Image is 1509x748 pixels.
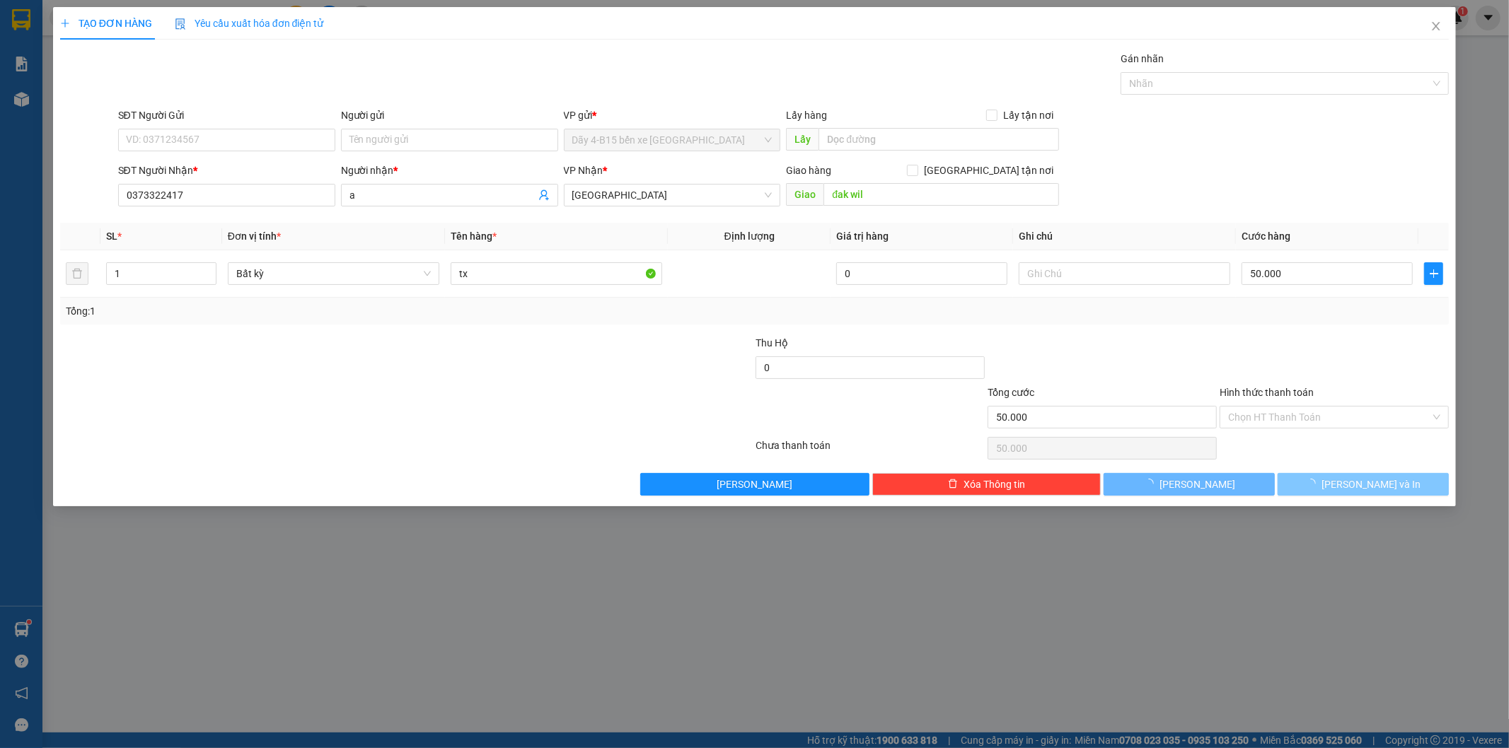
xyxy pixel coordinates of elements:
span: Lấy [786,128,819,151]
button: plus [1424,262,1443,285]
span: SL [106,230,117,242]
span: Giá trị hàng [836,230,889,242]
span: plus [60,18,70,28]
button: [PERSON_NAME] và In [1278,473,1449,496]
span: delete [948,479,958,490]
div: SĐT Người Gửi [118,107,335,123]
input: 0 [836,262,1007,285]
span: user-add [538,189,550,201]
input: Dọc đường [819,128,1059,151]
input: Dọc đường [823,183,1059,206]
span: loading [1144,479,1160,489]
span: [PERSON_NAME] [1160,477,1235,492]
label: Gán nhãn [1121,53,1164,64]
span: Xóa Thông tin [964,477,1025,492]
span: Tên hàng [451,230,497,242]
div: Người gửi [341,107,558,123]
span: [GEOGRAPHIC_DATA] tận nơi [918,163,1059,178]
img: icon [175,18,186,30]
button: Close [1416,7,1456,47]
span: Yêu cầu xuất hóa đơn điện tử [175,18,324,29]
button: deleteXóa Thông tin [872,473,1102,496]
span: Đơn vị tính [228,230,281,242]
span: loading [1306,479,1322,489]
span: Tổng cước [988,387,1034,398]
span: Bất kỳ [236,263,431,284]
span: Hàng đường Đắk Nông [572,185,773,206]
button: [PERSON_NAME] [640,473,869,496]
div: Chưa thanh toán [755,438,987,462]
div: SĐT Người Nhận [118,163,335,178]
span: Giao hàng [786,165,831,176]
span: Lấy tận nơi [998,107,1059,123]
span: Dãy 4-B15 bến xe Miền Đông [572,129,773,151]
button: delete [66,262,88,285]
span: Định lượng [724,230,775,242]
div: VP gửi [564,107,781,123]
span: Cước hàng [1242,230,1290,242]
input: Ghi Chú [1019,262,1230,285]
span: Giao [786,183,823,206]
label: Hình thức thanh toán [1220,387,1314,398]
span: TẠO ĐƠN HÀNG [60,18,152,29]
span: Thu Hộ [756,337,788,349]
input: VD: Bàn, Ghế [451,262,662,285]
span: Lấy hàng [786,110,827,121]
span: plus [1425,268,1442,279]
span: VP Nhận [564,165,603,176]
div: Người nhận [341,163,558,178]
button: [PERSON_NAME] [1104,473,1275,496]
div: Tổng: 1 [66,303,582,319]
span: close [1430,21,1442,32]
span: [PERSON_NAME] và In [1322,477,1421,492]
th: Ghi chú [1013,223,1236,250]
span: [PERSON_NAME] [717,477,792,492]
